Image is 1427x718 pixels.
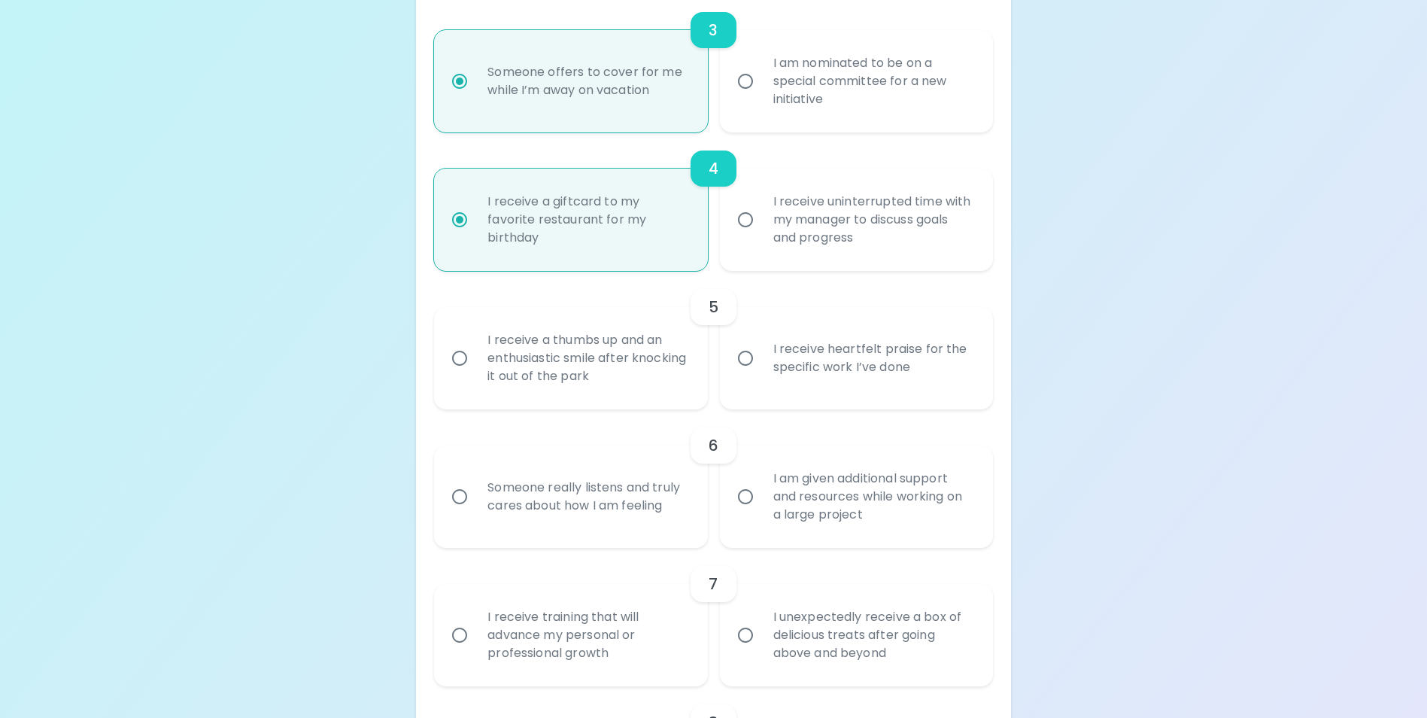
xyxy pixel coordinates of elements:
[475,461,699,533] div: Someone really listens and truly cares about how I am feeling
[475,45,699,117] div: Someone offers to cover for me while I’m away on vacation
[475,313,699,403] div: I receive a thumbs up and an enthusiastic smile after knocking it out of the park
[434,132,992,271] div: choice-group-check
[761,452,985,542] div: I am given additional support and resources while working on a large project
[709,572,718,596] h6: 7
[434,271,992,409] div: choice-group-check
[761,322,985,394] div: I receive heartfelt praise for the specific work I’ve done
[434,548,992,686] div: choice-group-check
[475,175,699,265] div: I receive a giftcard to my favorite restaurant for my birthday
[709,18,718,42] h6: 3
[475,590,699,680] div: I receive training that will advance my personal or professional growth
[709,157,718,181] h6: 4
[709,295,718,319] h6: 5
[761,175,985,265] div: I receive uninterrupted time with my manager to discuss goals and progress
[709,434,718,458] h6: 6
[761,590,985,680] div: I unexpectedly receive a box of delicious treats after going above and beyond
[434,409,992,548] div: choice-group-check
[761,36,985,126] div: I am nominated to be on a special committee for a new initiative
